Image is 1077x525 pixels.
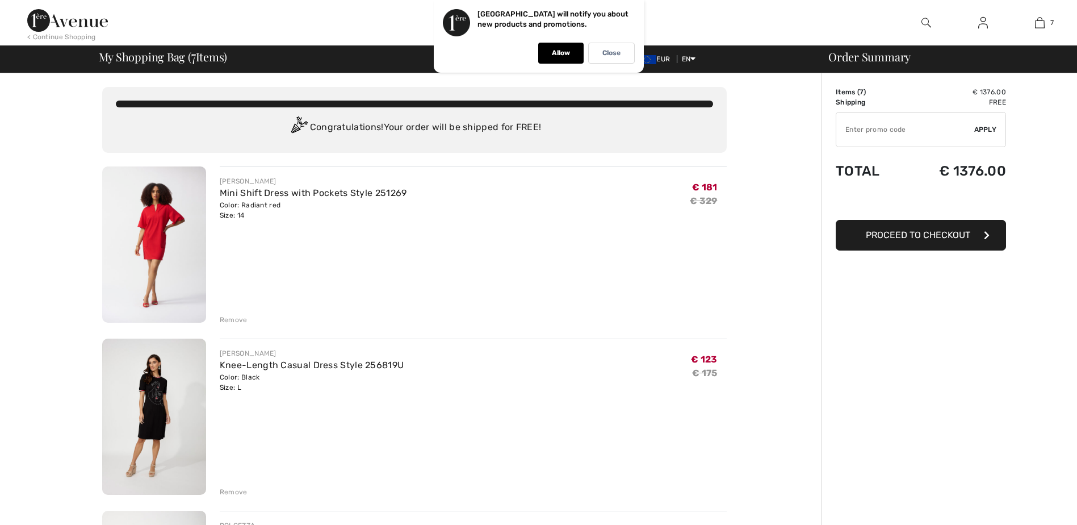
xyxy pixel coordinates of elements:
[477,10,628,28] p: [GEOGRAPHIC_DATA] will notify you about new products and promotions.
[602,49,621,57] p: Close
[978,16,988,30] img: My Info
[102,339,206,495] img: Knee-Length Casual Dress Style 256819U
[691,354,718,365] span: € 123
[903,97,1006,107] td: Free
[220,360,404,370] a: Knee-Length Casual Dress Style 256819U
[1012,16,1067,30] a: 7
[836,87,903,97] td: Items ( )
[102,166,206,323] img: Mini Shift Dress with Pockets Style 251269
[638,55,674,63] span: EUR
[220,188,407,198] a: Mini Shift Dress with Pockets Style 251269
[921,16,931,30] img: search the website
[836,190,1006,216] iframe: PayPal
[1035,16,1045,30] img: My Bag
[836,113,974,147] input: Promo code
[903,87,1006,97] td: € 1376.00
[220,315,248,325] div: Remove
[220,487,248,497] div: Remove
[220,348,404,359] div: [PERSON_NAME]
[99,51,228,63] span: My Shopping Bag ( Items)
[638,55,656,64] img: Euro
[220,176,407,186] div: [PERSON_NAME]
[27,32,96,42] div: < Continue Shopping
[1050,18,1054,28] span: 7
[552,49,570,57] p: Allow
[287,116,310,139] img: Congratulation2.svg
[836,220,1006,251] button: Proceed to Checkout
[865,200,1077,525] iframe: Find more information here
[969,16,997,30] a: Sign In
[682,55,696,63] span: EN
[903,152,1006,190] td: € 1376.00
[692,182,718,193] span: € 181
[974,124,997,135] span: Apply
[220,372,404,393] div: Color: Black Size: L
[191,48,196,63] span: 7
[220,200,407,220] div: Color: Radiant red Size: 14
[27,9,108,32] img: 1ère Avenue
[692,368,718,378] s: € 175
[690,195,718,206] s: € 329
[836,152,903,190] td: Total
[116,116,713,139] div: Congratulations! Your order will be shipped for FREE!
[815,51,1070,63] div: Order Summary
[836,97,903,107] td: Shipping
[860,88,864,96] span: 7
